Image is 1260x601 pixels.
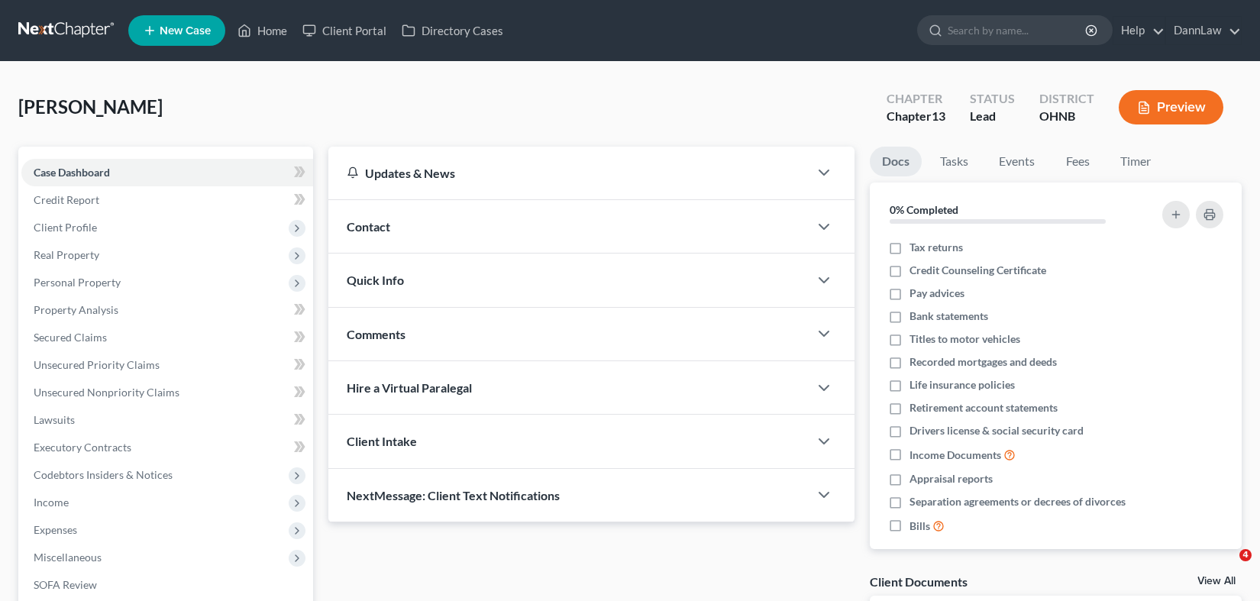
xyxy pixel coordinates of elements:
[230,17,295,44] a: Home
[870,574,968,590] div: Client Documents
[1197,576,1236,586] a: View All
[21,186,313,214] a: Credit Report
[34,248,99,261] span: Real Property
[987,147,1047,176] a: Events
[21,159,313,186] a: Case Dashboard
[909,494,1126,509] span: Separation agreements or decrees of divorces
[909,471,993,486] span: Appraisal reports
[909,377,1015,393] span: Life insurance policies
[928,147,981,176] a: Tasks
[887,90,945,108] div: Chapter
[347,434,417,448] span: Client Intake
[34,331,107,344] span: Secured Claims
[909,423,1084,438] span: Drivers license & social security card
[1239,549,1252,561] span: 4
[34,496,69,509] span: Income
[909,263,1046,278] span: Credit Counseling Certificate
[948,16,1087,44] input: Search by name...
[21,434,313,461] a: Executory Contracts
[18,95,163,118] span: [PERSON_NAME]
[887,108,945,125] div: Chapter
[347,327,405,341] span: Comments
[160,25,211,37] span: New Case
[970,108,1015,125] div: Lead
[1053,147,1102,176] a: Fees
[34,166,110,179] span: Case Dashboard
[1113,17,1165,44] a: Help
[34,303,118,316] span: Property Analysis
[909,240,963,255] span: Tax returns
[347,488,560,502] span: NextMessage: Client Text Notifications
[34,358,160,371] span: Unsecured Priority Claims
[1208,549,1245,586] iframe: Intercom live chat
[21,296,313,324] a: Property Analysis
[347,380,472,395] span: Hire a Virtual Paralegal
[295,17,394,44] a: Client Portal
[970,90,1015,108] div: Status
[909,448,1001,463] span: Income Documents
[909,354,1057,370] span: Recorded mortgages and deeds
[932,108,945,123] span: 13
[34,386,179,399] span: Unsecured Nonpriority Claims
[21,379,313,406] a: Unsecured Nonpriority Claims
[34,551,102,564] span: Miscellaneous
[21,571,313,599] a: SOFA Review
[34,221,97,234] span: Client Profile
[909,519,930,534] span: Bills
[870,147,922,176] a: Docs
[909,400,1058,415] span: Retirement account statements
[1166,17,1241,44] a: DannLaw
[21,406,313,434] a: Lawsuits
[394,17,511,44] a: Directory Cases
[1119,90,1223,124] button: Preview
[909,309,988,324] span: Bank statements
[909,286,964,301] span: Pay advices
[347,165,791,181] div: Updates & News
[890,203,958,216] strong: 0% Completed
[347,219,390,234] span: Contact
[21,324,313,351] a: Secured Claims
[34,578,97,591] span: SOFA Review
[21,351,313,379] a: Unsecured Priority Claims
[347,273,404,287] span: Quick Info
[909,331,1020,347] span: Titles to motor vehicles
[34,468,173,481] span: Codebtors Insiders & Notices
[34,413,75,426] span: Lawsuits
[34,193,99,206] span: Credit Report
[34,523,77,536] span: Expenses
[1039,108,1094,125] div: OHNB
[34,441,131,454] span: Executory Contracts
[1108,147,1163,176] a: Timer
[1039,90,1094,108] div: District
[34,276,121,289] span: Personal Property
